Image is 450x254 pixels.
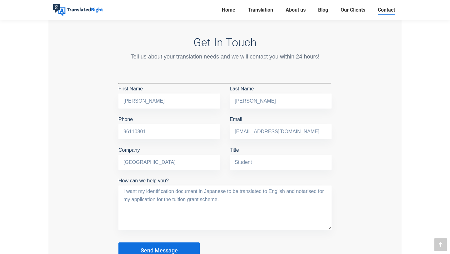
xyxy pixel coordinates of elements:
a: Translation [246,6,275,14]
a: Contact [376,6,397,14]
input: Title [230,155,332,170]
label: Title [230,147,332,165]
span: Home [222,7,235,13]
a: Our Clients [339,6,367,14]
input: Phone [118,124,220,139]
label: Email [230,117,332,134]
textarea: How can we help you? [118,185,332,230]
a: Home [220,6,237,14]
span: Our Clients [341,7,365,13]
input: Email [230,124,332,139]
div: Tell us about your translation needs and we will contact you within 24 hours! [118,52,332,61]
span: About us [286,7,306,13]
h3: Get In Touch [118,36,332,49]
span: Send Message [141,247,178,254]
input: Company [118,155,220,170]
input: Last Name [230,94,332,109]
label: Last Name [230,86,332,104]
a: About us [284,6,307,14]
label: How can we help you? [118,178,332,193]
span: Contact [378,7,395,13]
a: Blog [316,6,330,14]
label: First Name [118,86,220,104]
label: Company [118,147,220,165]
span: Translation [248,7,273,13]
span: Blog [318,7,328,13]
img: Translated Right [53,4,103,16]
input: First Name [118,94,220,109]
label: Phone [118,117,220,134]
